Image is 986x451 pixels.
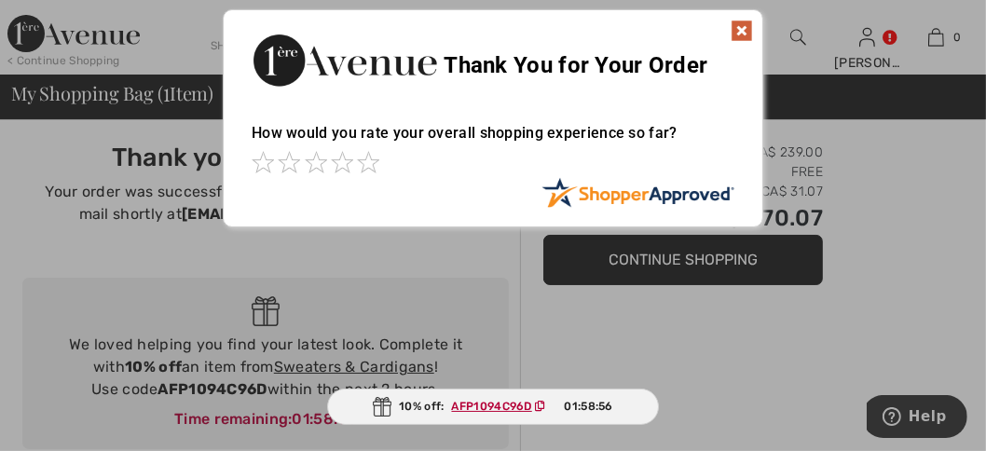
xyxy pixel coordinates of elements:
img: Thank You for Your Order [252,29,438,91]
span: 01:58:56 [564,398,612,415]
span: Help [42,13,80,30]
div: 10% off: [327,389,659,425]
ins: AFP1094C96D [452,400,532,413]
img: Gift.svg [373,397,391,417]
div: How would you rate your overall shopping experience so far? [252,105,734,177]
span: Thank You for Your Order [444,52,707,78]
img: x [731,20,753,42]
